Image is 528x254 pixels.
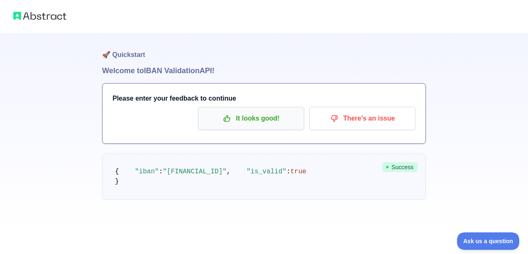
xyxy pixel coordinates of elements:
span: , [227,168,231,175]
span: : [286,168,291,175]
h1: 🚀 Quickstart [102,33,426,65]
span: "[FINANCIAL_ID]" [163,168,227,175]
span: "iban" [135,168,159,175]
span: { [115,168,119,175]
p: There's an issue [315,111,409,126]
button: It looks good! [198,107,304,130]
code: } [115,168,306,185]
p: It looks good! [204,111,298,126]
button: There's an issue [309,107,416,130]
h3: Please enter your feedback to continue [112,94,416,104]
iframe: Toggle Customer Support [457,232,520,250]
span: "is_valid" [247,168,286,175]
span: true [291,168,306,175]
span: : [159,168,163,175]
h1: Welcome to IBAN Validation API! [102,65,426,76]
span: Success [382,162,418,172]
img: Abstract logo [13,10,66,22]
